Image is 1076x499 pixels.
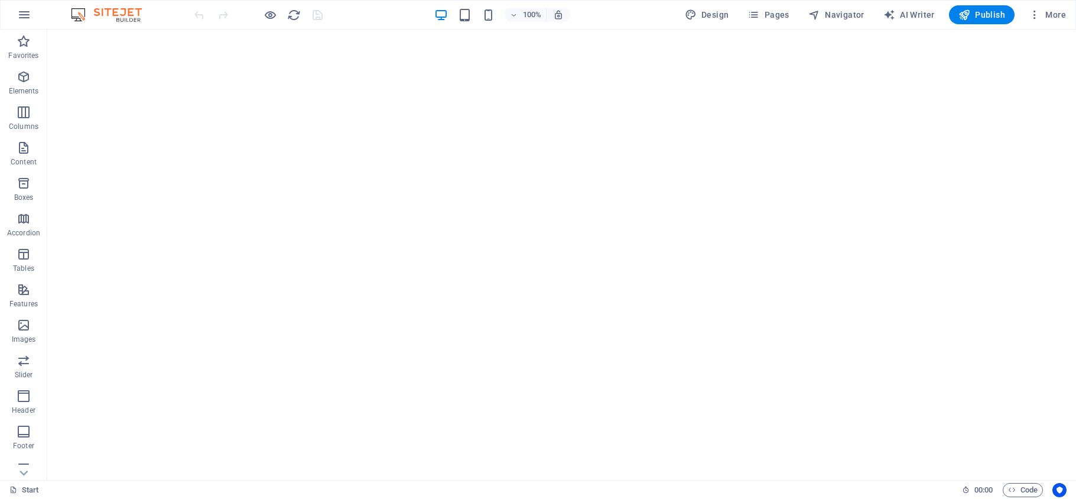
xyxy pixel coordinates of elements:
[962,483,993,497] h6: Session time
[9,122,38,131] p: Columns
[14,193,34,202] p: Boxes
[15,370,33,380] p: Slider
[743,5,794,24] button: Pages
[883,9,935,21] span: AI Writer
[505,8,547,22] button: 100%
[8,51,38,60] p: Favorites
[983,485,984,494] span: :
[958,9,1005,21] span: Publish
[287,8,301,22] i: Reload page
[9,299,38,309] p: Features
[974,483,993,497] span: 00 00
[879,5,940,24] button: AI Writer
[804,5,869,24] button: Navigator
[68,8,157,22] img: Editor Logo
[1024,5,1071,24] button: More
[553,9,564,20] i: On resize automatically adjust zoom level to fit chosen device.
[7,228,40,238] p: Accordion
[13,264,34,273] p: Tables
[680,5,734,24] button: Design
[1003,483,1043,497] button: Code
[9,483,39,497] a: Click to cancel selection. Double-click to open Pages
[680,5,734,24] div: Design (Ctrl+Alt+Y)
[287,8,301,22] button: reload
[685,9,729,21] span: Design
[11,157,37,167] p: Content
[9,86,39,96] p: Elements
[747,9,789,21] span: Pages
[808,9,864,21] span: Navigator
[13,441,34,451] p: Footer
[12,335,36,344] p: Images
[1052,483,1067,497] button: Usercentrics
[12,406,35,415] p: Header
[522,8,541,22] h6: 100%
[1029,9,1066,21] span: More
[263,8,277,22] button: Click here to leave preview mode and continue editing
[1008,483,1038,497] span: Code
[949,5,1015,24] button: Publish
